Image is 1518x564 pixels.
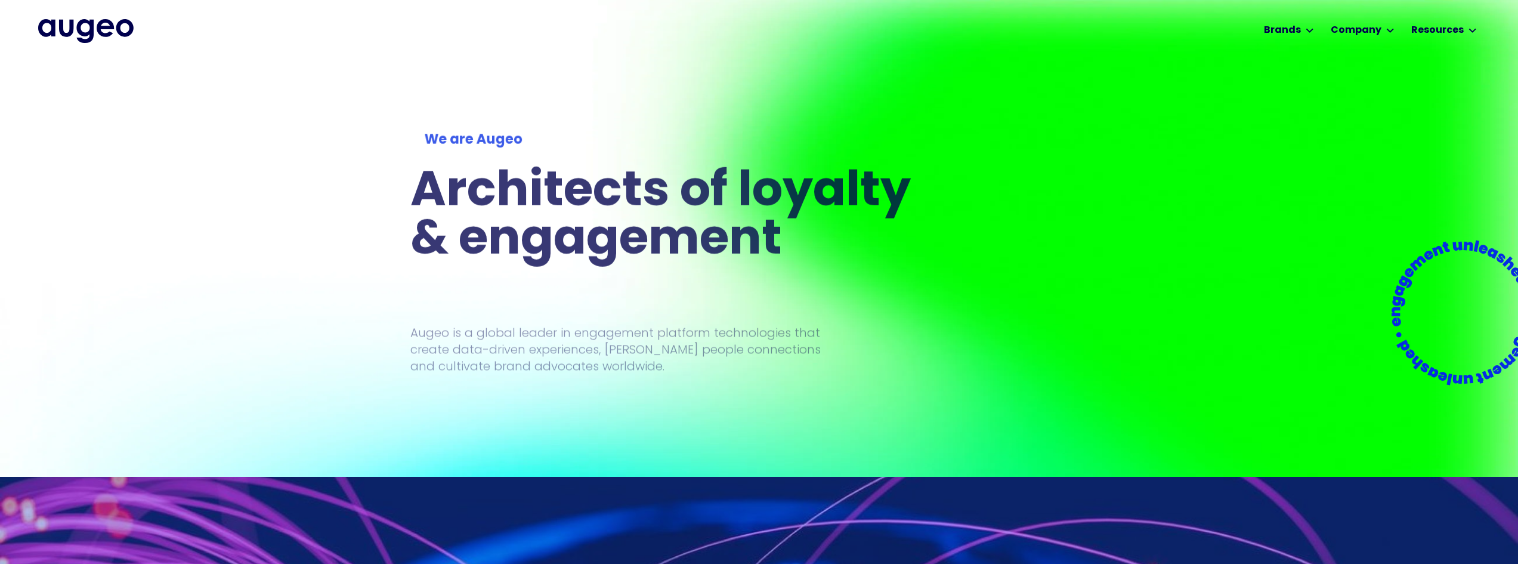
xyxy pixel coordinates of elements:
[410,324,821,374] p: Augeo is a global leader in engagement platform technologies that create data-driven experiences,...
[38,19,134,43] img: Augeo's full logo in midnight blue.
[1264,23,1301,38] div: Brands
[424,130,911,150] div: We are Augeo
[38,19,134,43] a: home
[1331,23,1381,38] div: Company
[1411,23,1464,38] div: Resources
[410,168,926,265] h1: Architects of loyalty & engagement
